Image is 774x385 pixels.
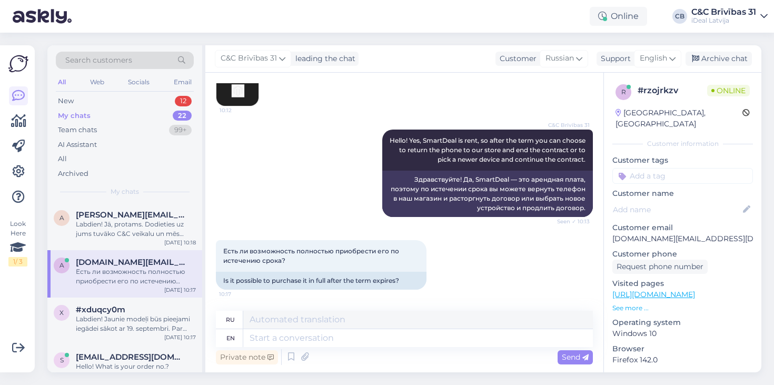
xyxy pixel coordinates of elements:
div: All [56,75,68,89]
div: Hello! What is your order no.? [76,362,196,371]
div: Look Here [8,219,27,266]
div: en [226,329,235,347]
span: Online [707,85,750,96]
span: Russian [545,53,574,64]
p: Customer tags [612,155,753,166]
span: Hello! Yes, SmartDeal is rent, so after the term you can choose to return the phone to our store ... [390,136,587,163]
p: Windows 10 [612,328,753,339]
span: Send [562,352,589,362]
div: [DATE] 10:18 [164,239,196,246]
p: Browser [612,343,753,354]
span: sasa11693@icloud.com [76,352,185,362]
div: # rzojrkzv [638,84,707,97]
span: C&C Brīvības 31 [221,53,277,64]
div: Online [590,7,647,26]
div: 99+ [169,125,192,135]
div: [GEOGRAPHIC_DATA], [GEOGRAPHIC_DATA] [616,107,742,130]
span: 10:12 [220,106,259,114]
div: Labdien! Jaunie modeļi būs pieejami iegādei sākot ar 19. septembri. Par konkrētiem piegādes laiki... [76,314,196,333]
div: [DATE] 10:17 [164,286,196,294]
span: #xduqcy0m [76,305,125,314]
div: Customer [495,53,537,64]
div: iDeal Latvija [691,16,756,25]
div: 1 / 3 [8,257,27,266]
input: Add a tag [612,168,753,184]
div: My chats [58,111,91,121]
div: ru [226,311,235,329]
div: AI Assistant [58,140,97,150]
div: Request phone number [612,260,708,274]
span: a [59,214,64,222]
div: Archive chat [686,52,752,66]
div: Archived [58,169,88,179]
p: Visited pages [612,278,753,289]
div: 12 [175,96,192,106]
div: Team chats [58,125,97,135]
p: [DOMAIN_NAME][EMAIL_ADDRESS][DOMAIN_NAME] [612,233,753,244]
input: Add name [613,204,741,215]
div: [DATE] 10:17 [164,333,196,341]
div: CB [672,9,687,24]
span: 10:17 [219,290,259,298]
span: a [59,261,64,269]
div: Labdien! Jā, protams. Dodieties uz jums tuvāko C&C veikalu un mēs jums palīdzēsim. [76,220,196,239]
div: [DATE] 10:15 [164,371,196,379]
span: Есть ли возможность полностью приобрести его по истечению срока? [223,247,401,264]
span: ariana.irbe@gmail.com [76,210,185,220]
p: See more ... [612,303,753,313]
div: All [58,154,67,164]
div: Socials [126,75,152,89]
p: Operating system [612,317,753,328]
p: Firefox 142.0 [612,354,753,366]
div: Web [88,75,106,89]
img: Askly Logo [8,54,28,74]
div: New [58,96,74,106]
p: Customer phone [612,249,753,260]
div: Is it possible to purchase it in full after the term expires? [216,272,426,290]
span: C&C Brīvības 31 [548,121,590,129]
span: Seen ✓ 10:13 [550,218,590,225]
span: English [640,53,667,64]
span: andris.paura.direct@gmail.com [76,258,185,267]
div: Support [597,53,631,64]
div: Private note [216,350,278,364]
div: Email [172,75,194,89]
span: My chats [111,187,139,196]
div: Customer information [612,139,753,149]
p: Customer name [612,188,753,199]
div: Здравствуйте! Да, SmartDeal — это арендная плата, поэтому по истечении срока вы можете вернуть те... [382,171,593,217]
p: Customer email [612,222,753,233]
span: Search customers [65,55,132,66]
div: C&C Brīvības 31 [691,8,756,16]
span: x [59,309,64,317]
div: Есть ли возможность полностью приобрести его по истечению срока? [76,267,196,286]
a: C&C Brīvības 31iDeal Latvija [691,8,768,25]
img: Attachment [216,64,259,106]
span: s [60,356,64,364]
a: [URL][DOMAIN_NAME] [612,290,695,299]
div: leading the chat [291,53,355,64]
span: r [621,88,626,96]
div: 22 [173,111,192,121]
